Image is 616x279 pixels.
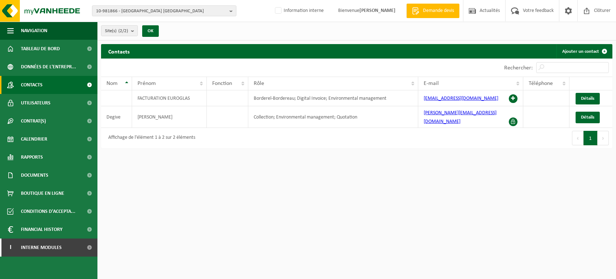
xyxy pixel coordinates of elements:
[504,65,533,71] label: Rechercher:
[556,44,612,59] a: Ajouter un contact
[105,26,128,37] span: Site(s)
[106,81,118,86] span: Nom
[584,131,598,145] button: 1
[424,81,439,86] span: E-mail
[576,93,600,104] a: Détails
[118,29,128,33] count: (2/2)
[132,90,207,106] td: FACTURATION EUROGLAS
[424,110,497,124] a: [PERSON_NAME][EMAIL_ADDRESS][DOMAIN_NAME]
[21,112,46,130] span: Contrat(s)
[248,90,418,106] td: Borderel-Bordereau; Digital Invoice; Environmental management
[101,44,137,58] h2: Contacts
[132,106,207,128] td: [PERSON_NAME]
[581,115,594,120] span: Détails
[274,5,324,16] label: Information interne
[576,112,600,123] a: Détails
[572,131,584,145] button: Previous
[21,58,76,76] span: Données de l'entrepr...
[21,76,43,94] span: Contacts
[21,239,62,257] span: Interne modules
[7,239,14,257] span: I
[96,6,227,17] span: 10-981866 - [GEOGRAPHIC_DATA] [GEOGRAPHIC_DATA]
[529,81,553,86] span: Téléphone
[21,166,48,184] span: Documents
[421,7,456,14] span: Demande devis
[359,8,396,13] strong: [PERSON_NAME]
[212,81,232,86] span: Fonction
[101,106,132,128] td: Degive
[21,184,64,202] span: Boutique en ligne
[248,106,418,128] td: Collection; Environmental management; Quotation
[21,130,47,148] span: Calendrier
[21,220,62,239] span: Financial History
[92,5,236,16] button: 10-981866 - [GEOGRAPHIC_DATA] [GEOGRAPHIC_DATA]
[254,81,264,86] span: Rôle
[406,4,459,18] a: Demande devis
[21,202,75,220] span: Conditions d'accepta...
[21,40,60,58] span: Tableau de bord
[424,96,498,101] a: [EMAIL_ADDRESS][DOMAIN_NAME]
[101,25,138,36] button: Site(s)(2/2)
[21,148,43,166] span: Rapports
[598,131,609,145] button: Next
[137,81,156,86] span: Prénom
[105,132,195,145] div: Affichage de l'élément 1 à 2 sur 2 éléments
[581,96,594,101] span: Détails
[142,25,159,37] button: OK
[21,94,51,112] span: Utilisateurs
[21,22,47,40] span: Navigation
